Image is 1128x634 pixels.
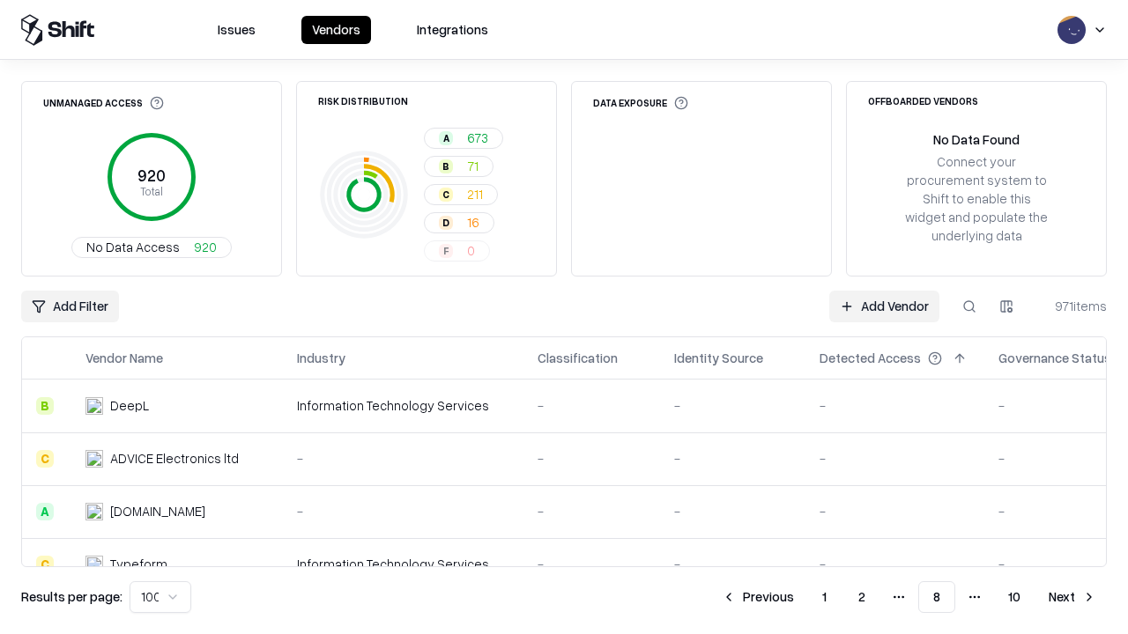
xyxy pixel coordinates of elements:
div: B [36,397,54,415]
img: DeepL [85,397,103,415]
div: Vendor Name [85,349,163,367]
button: 10 [994,581,1035,613]
tspan: 920 [137,166,166,185]
button: 8 [918,581,955,613]
div: DeepL [110,396,149,415]
button: Integrations [406,16,499,44]
tspan: Total [140,184,163,198]
div: Information Technology Services [297,555,509,573]
button: Add Filter [21,291,119,322]
p: Results per page: [21,587,122,606]
div: - [820,502,970,520]
button: Issues [207,16,266,44]
span: No Data Access [86,238,180,256]
div: - [674,502,791,520]
div: - [538,396,646,415]
div: Governance Status [998,349,1111,367]
div: 971 items [1036,297,1107,315]
button: C211 [424,184,498,205]
div: [DOMAIN_NAME] [110,502,205,520]
button: Vendors [301,16,371,44]
div: A [36,503,54,520]
div: Connect your procurement system to Shift to enable this widget and populate the underlying data [903,152,1050,246]
div: - [820,555,970,573]
button: 2 [844,581,879,613]
span: 71 [467,157,479,175]
button: A673 [424,128,503,149]
div: Offboarded Vendors [868,96,978,106]
button: 1 [808,581,841,613]
button: D16 [424,212,494,233]
div: D [439,216,453,230]
a: Add Vendor [829,291,939,322]
div: - [674,449,791,468]
img: cybersafe.co.il [85,503,103,520]
div: - [297,502,509,520]
img: Typeform [85,556,103,573]
div: - [297,449,509,468]
div: - [820,396,970,415]
div: Detected Access [820,349,921,367]
div: Typeform [110,555,167,573]
div: No Data Found [933,130,1020,149]
span: 16 [467,213,479,232]
div: C [36,556,54,573]
span: 920 [194,238,217,256]
button: Previous [711,581,805,613]
div: - [538,502,646,520]
div: Unmanaged Access [43,96,164,110]
div: - [674,396,791,415]
div: C [439,188,453,202]
span: 211 [467,185,483,203]
div: A [439,131,453,145]
div: B [439,159,453,173]
button: B71 [424,156,493,177]
div: Risk Distribution [318,96,408,106]
div: - [674,555,791,573]
div: - [820,449,970,468]
div: C [36,450,54,468]
button: No Data Access920 [71,237,232,258]
nav: pagination [711,581,1107,613]
div: - [538,449,646,468]
div: - [538,555,646,573]
div: ADVICE Electronics ltd [110,449,239,468]
img: ADVICE Electronics ltd [85,450,103,468]
div: Identity Source [674,349,763,367]
button: Next [1038,581,1107,613]
span: 673 [467,129,488,147]
div: Industry [297,349,345,367]
div: Classification [538,349,618,367]
div: Data Exposure [593,96,688,110]
div: Information Technology Services [297,396,509,415]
